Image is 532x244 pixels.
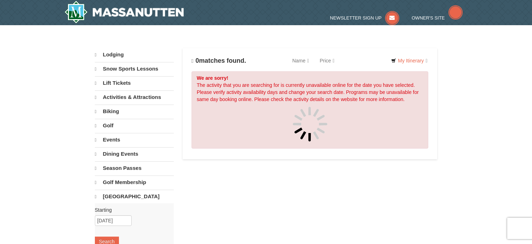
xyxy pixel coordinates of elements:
[64,1,184,23] img: Massanutten Resort Logo
[95,105,174,118] a: Biking
[95,48,174,61] a: Lodging
[287,54,314,68] a: Name
[412,15,463,21] a: Owner's Site
[292,106,328,142] img: spinner.gif
[95,206,168,213] label: Starting
[314,54,340,68] a: Price
[197,75,228,81] strong: We are sorry!
[412,15,445,21] span: Owner's Site
[191,71,429,149] div: The activity that you are searching for is currently unavailable online for the date you have sel...
[95,190,174,203] a: [GEOGRAPHIC_DATA]
[95,176,174,189] a: Golf Membership
[95,147,174,161] a: Dining Events
[95,76,174,90] a: Lift Tickets
[95,119,174,132] a: Golf
[330,15,382,21] span: Newsletter Sign Up
[64,1,184,23] a: Massanutten Resort
[95,62,174,76] a: Snow Sports Lessons
[95,133,174,146] a: Events
[330,15,399,21] a: Newsletter Sign Up
[95,90,174,104] a: Activities & Attractions
[387,55,432,66] a: My Itinerary
[95,161,174,175] a: Season Passes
